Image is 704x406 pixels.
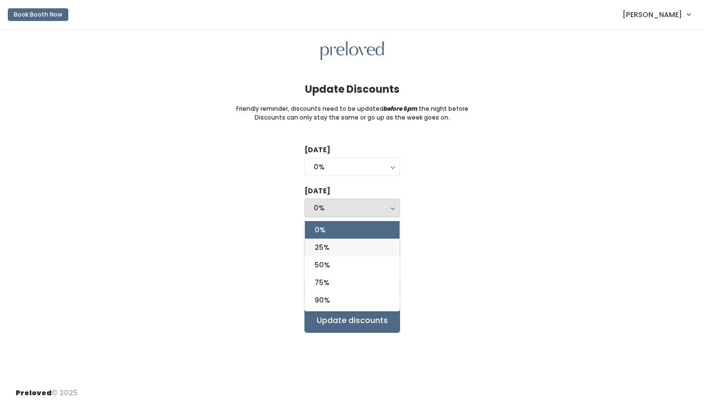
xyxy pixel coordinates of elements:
[236,104,468,113] small: Friendly reminder, discounts need to be updated the night before
[304,308,400,333] input: Update discounts
[8,4,68,25] a: Book Booth Now
[16,388,52,398] span: Preloved
[315,277,329,288] span: 75%
[314,162,391,172] div: 0%
[383,104,418,113] i: before 6pm
[305,83,400,95] h4: Update Discounts
[315,295,330,305] span: 90%
[315,260,330,270] span: 50%
[321,41,384,61] img: preloved logo
[314,203,391,213] div: 0%
[304,186,330,196] label: [DATE]
[304,158,400,176] button: 0%
[315,242,329,253] span: 25%
[623,9,682,20] span: [PERSON_NAME]
[8,8,68,21] button: Book Booth Now
[304,199,400,217] button: 0%
[255,113,450,122] small: Discounts can only stay the same or go up as the week goes on.
[613,4,700,25] a: [PERSON_NAME]
[16,380,78,398] div: © 2025
[315,224,325,235] span: 0%
[304,145,330,155] label: [DATE]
